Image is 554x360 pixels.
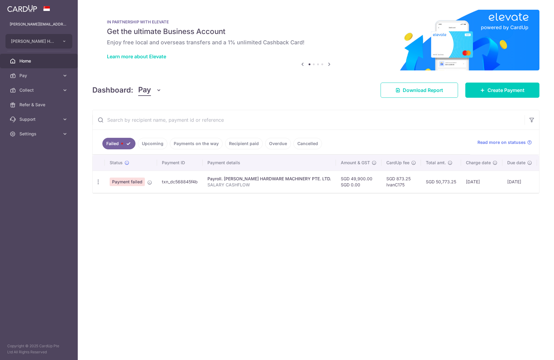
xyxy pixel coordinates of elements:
a: Overdue [265,138,291,149]
span: [PERSON_NAME] HARDWARE MACHINERY PTE. LTD. [11,38,56,44]
img: Renovation banner [92,10,539,70]
span: Pay [19,73,60,79]
a: Recipient paid [225,138,263,149]
span: Total amt. [426,160,446,166]
span: Payment failed [110,178,145,186]
span: Refer & Save [19,102,60,108]
span: Read more on statuses [477,139,526,145]
td: [DATE] [461,171,502,193]
span: Status [110,160,123,166]
button: [PERSON_NAME] HARDWARE MACHINERY PTE. LTD. [5,34,72,49]
span: Settings [19,131,60,137]
span: Pay [138,84,151,96]
td: SGD 873.25 IvanC175 [381,171,421,193]
span: Charge date [466,160,491,166]
a: Payments on the way [170,138,223,149]
p: SALARY CASHFLOW [207,182,331,188]
span: Support [19,116,60,122]
div: Payroll. [PERSON_NAME] HARDWARE MACHINERY PTE. LTD. [207,176,331,182]
th: Payment ID [157,155,203,171]
td: txn_dc568845f4b [157,171,203,193]
span: Download Report [403,87,443,94]
a: Failed [102,138,135,149]
span: Create Payment [487,87,525,94]
span: Due date [507,160,525,166]
h5: Get the ultimate Business Account [107,27,525,36]
a: Create Payment [465,83,539,98]
th: Payment details [203,155,336,171]
img: Bank Card [539,178,551,185]
span: Collect [19,87,60,93]
p: IN PARTNERSHIP WITH ELEVATE [107,19,525,24]
td: SGD 49,900.00 SGD 0.00 [336,171,381,193]
a: Learn more about Elevate [107,53,166,59]
input: Search by recipient name, payment id or reference [93,110,525,130]
a: Read more on statuses [477,139,532,145]
a: Download Report [381,83,458,98]
h4: Dashboard: [92,85,133,96]
span: Home [19,58,60,64]
a: Cancelled [293,138,322,149]
button: Pay [138,84,162,96]
a: Upcoming [138,138,167,149]
td: SGD 50,773.25 [421,171,461,193]
span: Amount & GST [341,160,370,166]
p: [PERSON_NAME][EMAIL_ADDRESS][DOMAIN_NAME] [10,21,68,27]
h6: Enjoy free local and overseas transfers and a 1% unlimited Cashback Card! [107,39,525,46]
img: CardUp [7,5,37,12]
span: CardUp fee [386,160,409,166]
td: [DATE] [502,171,537,193]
